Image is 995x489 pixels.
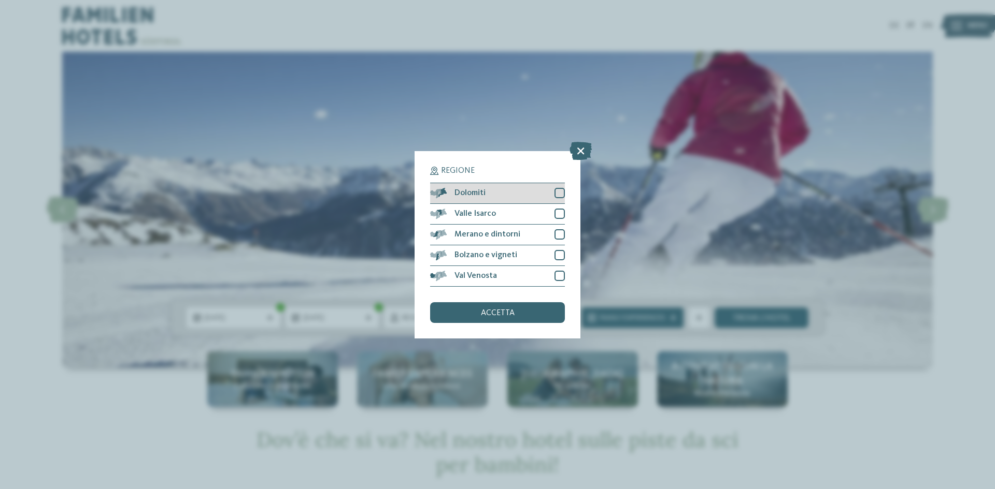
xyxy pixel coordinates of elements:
[454,272,497,280] span: Val Venosta
[481,309,515,317] span: accetta
[454,210,496,218] span: Valle Isarco
[454,189,486,197] span: Dolomiti
[454,251,517,259] span: Bolzano e vigneti
[454,230,520,239] span: Merano e dintorni
[441,167,475,175] span: Regione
